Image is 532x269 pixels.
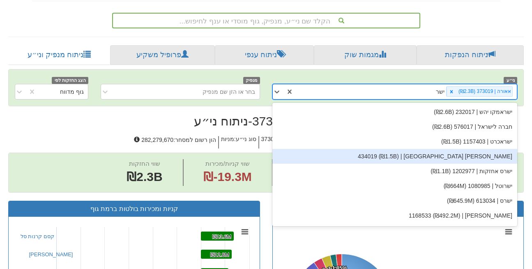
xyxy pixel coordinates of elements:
[272,179,518,193] div: ישרוטל | 1080985 (₪664M)
[21,233,54,239] a: קסם קרנות סל
[456,87,512,96] div: אאורה | 373019 (₪2.3B)
[205,160,249,167] span: שווי קניות/מכירות
[417,45,524,65] a: ניתוח הנפקות
[272,223,518,238] div: מיחשוב ישר קב | 507012 (₪139M)
[60,88,84,96] div: גוף מדווח
[218,136,258,149] h5: סוג ני״ע : מניות
[272,134,518,149] div: ישראכרט | 1157403 (₪1.5B)
[129,160,160,167] span: שווי החזקות
[314,45,416,65] a: מגמות שוק
[8,45,110,65] a: ניתוח מנפיק וני״ע
[132,136,218,149] h5: הון רשום למסחר : 282,279,670
[215,45,314,65] a: ניתוח ענפי
[272,193,518,208] div: ישרס | 613034 (₪645.9M)
[203,170,251,183] span: ₪-19.3M
[504,77,517,84] span: ני״ע
[243,77,260,84] span: מנפיק
[212,234,231,240] tspan: ₪13.6M
[258,136,345,149] h5: [PERSON_NAME]' ני״ע : 373019
[210,252,229,258] tspan: ₪12.8M
[272,149,518,164] div: [PERSON_NAME] [GEOGRAPHIC_DATA] | 434019 (₪1.5B)
[272,164,518,179] div: ישרס אחזקות | 1202977 (₪1.1B)
[127,170,162,183] span: ₪2.3B
[52,77,88,84] span: הצג החזקות לפי
[272,208,518,223] div: [PERSON_NAME] | 1168533 (₪492.2M)
[272,104,518,119] div: ישראמקו יהש | 232017 (₪2.6B)
[110,45,214,65] a: פרופיל משקיע
[29,251,73,257] a: [PERSON_NAME]
[15,205,253,213] h3: קניות ומכירות בולטות ברמת גוף
[113,14,419,28] div: הקלד שם ני״ע, מנפיק, גוף מוסדי או ענף לחיפוש...
[203,88,256,96] div: בחר או הזן שם מנפיק
[272,119,518,134] div: חברה לישראל | 576017 (₪2.6B)
[8,114,524,128] h2: אאורה | 373019 - ניתוח ני״ע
